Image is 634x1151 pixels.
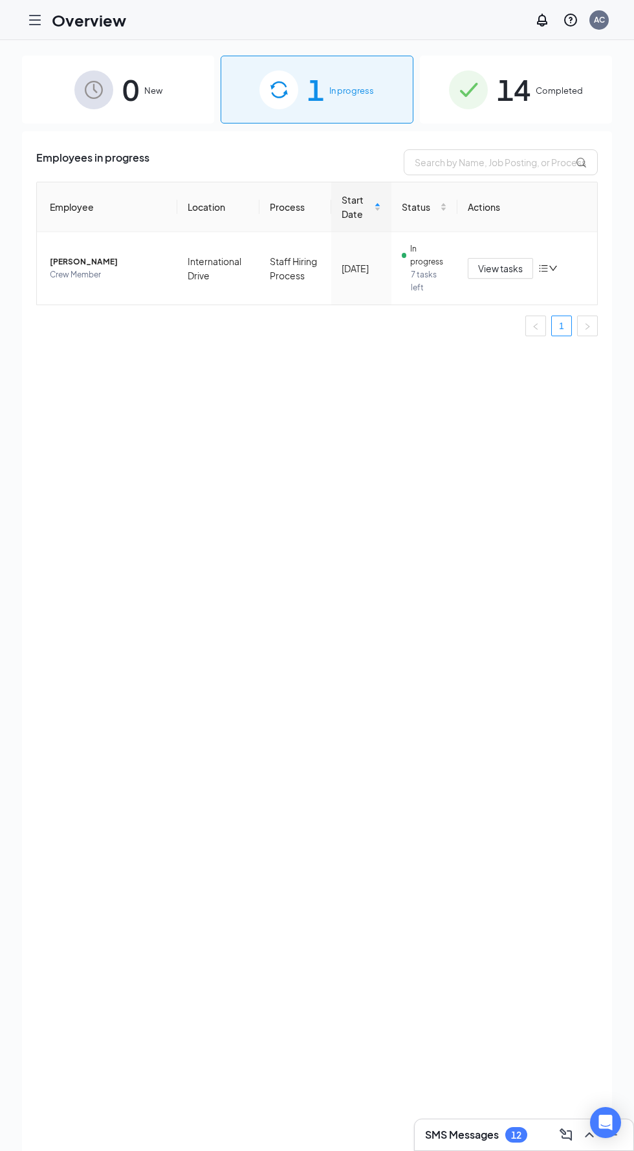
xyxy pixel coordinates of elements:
input: Search by Name, Job Posting, or Process [404,149,598,175]
span: [PERSON_NAME] [50,255,167,268]
th: Status [391,182,457,232]
svg: QuestionInfo [563,12,578,28]
th: Location [177,182,259,232]
span: View tasks [478,261,523,275]
span: bars [538,263,549,274]
span: left [532,323,540,330]
div: AC [594,14,605,25]
span: Status [402,200,437,214]
span: 14 [497,67,530,112]
button: View tasks [468,258,533,279]
th: Employee [37,182,177,232]
div: Open Intercom Messenger [590,1107,621,1138]
span: 0 [122,67,139,112]
span: Employees in progress [36,149,149,175]
div: 12 [511,1130,521,1141]
svg: ComposeMessage [558,1127,574,1143]
span: In progress [410,242,446,268]
li: Previous Page [525,316,546,336]
span: right [584,323,591,330]
span: Completed [536,84,583,97]
svg: Hamburger [27,12,43,28]
span: 1 [307,67,324,112]
span: Crew Member [50,268,167,281]
th: Actions [457,182,598,232]
li: 1 [551,316,572,336]
svg: Notifications [534,12,550,28]
button: ChevronUp [579,1124,600,1145]
td: Staff Hiring Process [259,232,332,305]
span: down [549,264,558,273]
button: left [525,316,546,336]
h1: Overview [52,9,126,31]
span: 7 tasks left [411,268,446,294]
h3: SMS Messages [425,1128,499,1142]
span: In progress [329,84,374,97]
li: Next Page [577,316,598,336]
td: International Drive [177,232,259,305]
span: New [144,84,162,97]
span: Start Date [342,193,371,221]
button: right [577,316,598,336]
div: [DATE] [342,261,381,275]
th: Process [259,182,332,232]
svg: ChevronUp [582,1127,597,1143]
button: ComposeMessage [556,1124,576,1145]
a: 1 [552,316,571,336]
